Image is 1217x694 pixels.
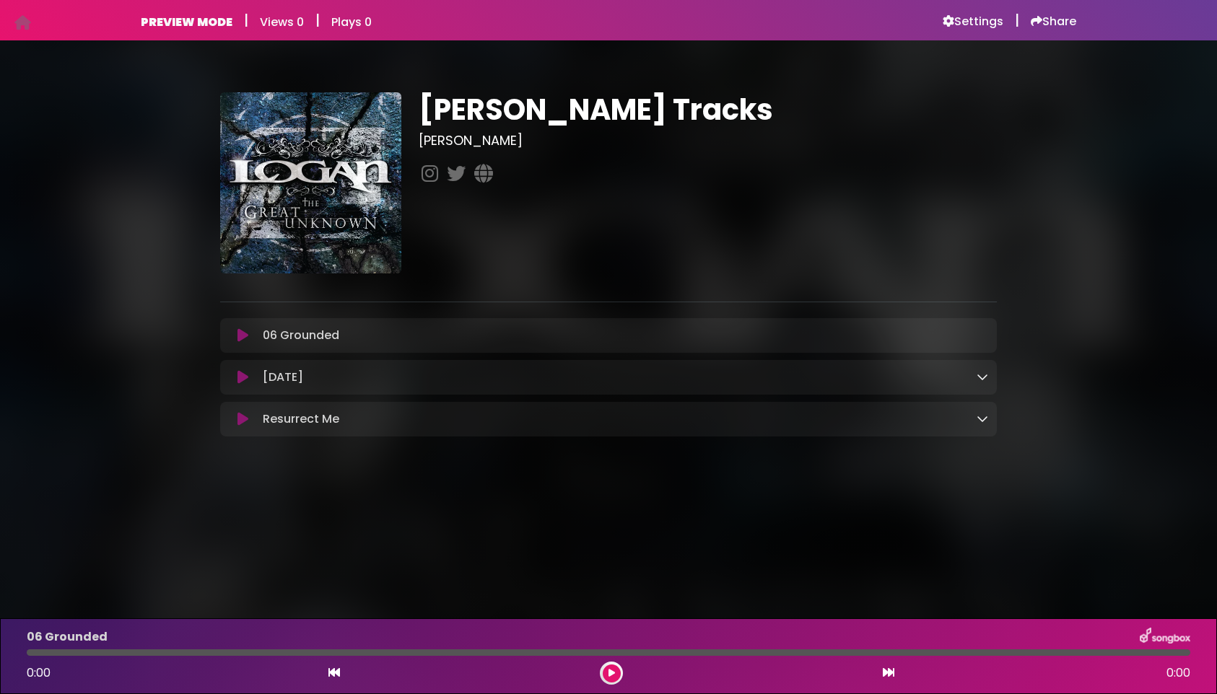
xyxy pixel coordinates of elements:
[260,15,304,29] h6: Views 0
[943,14,1003,29] a: Settings
[263,327,339,344] p: 06 Grounded
[419,92,997,127] h1: [PERSON_NAME] Tracks
[263,410,339,428] p: Resurrect Me
[419,133,997,149] h3: [PERSON_NAME]
[1031,14,1076,29] a: Share
[220,92,401,273] img: BJrwwqz8Tyap9ZCNu4j0
[263,369,303,386] p: [DATE]
[141,15,232,29] h6: PREVIEW MODE
[244,12,248,29] h5: |
[331,15,372,29] h6: Plays 0
[1015,12,1019,29] h5: |
[315,12,320,29] h5: |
